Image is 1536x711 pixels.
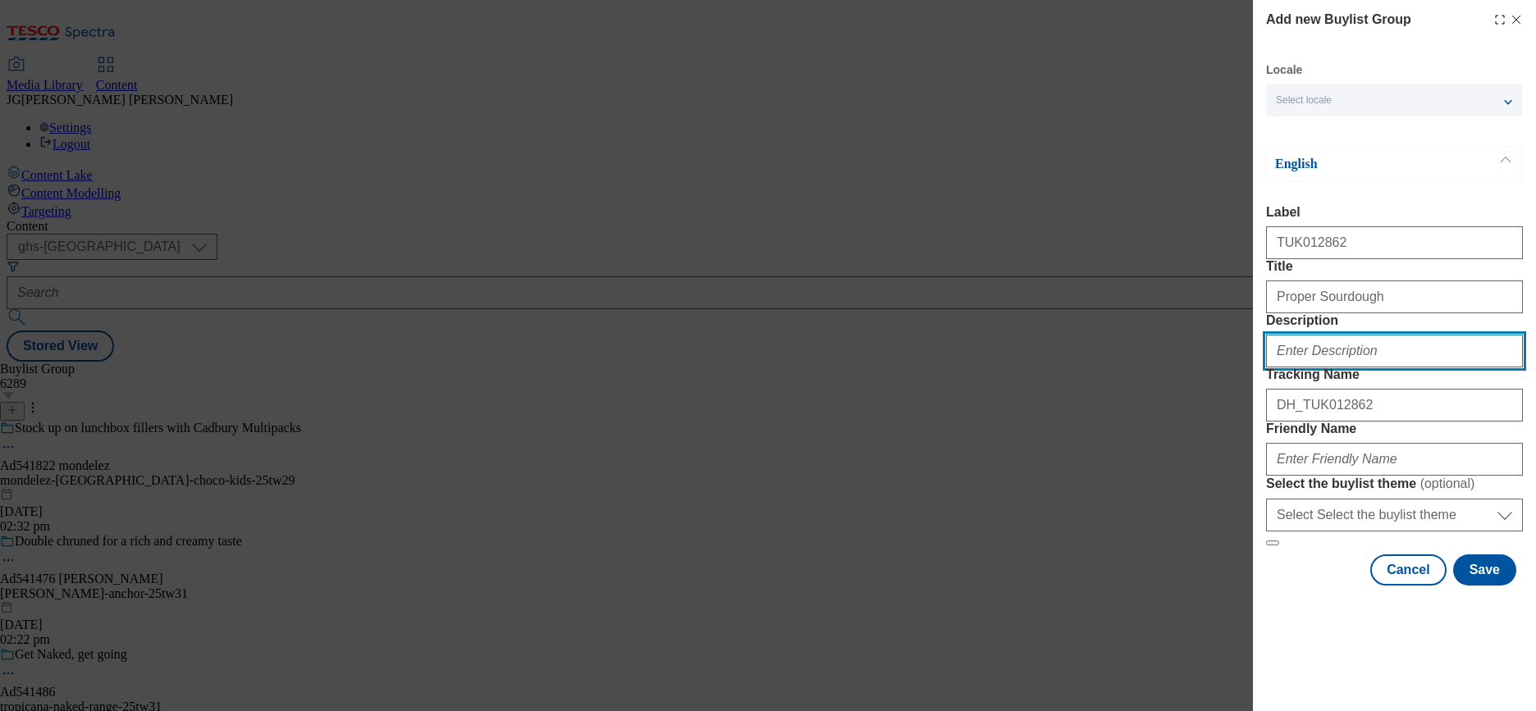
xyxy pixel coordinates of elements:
[1266,280,1523,313] input: Enter Title
[1275,156,1447,172] p: English
[1453,554,1516,586] button: Save
[1266,476,1523,492] label: Select the buylist theme
[1266,422,1523,436] label: Friendly Name
[1266,389,1523,422] input: Enter Tracking Name
[1420,476,1475,490] span: ( optional )
[1266,335,1523,367] input: Enter Description
[1266,10,1411,30] h4: Add new Buylist Group
[1266,443,1523,476] input: Enter Friendly Name
[1266,66,1302,75] label: Locale
[1266,10,1523,586] div: Modal
[1266,313,1523,328] label: Description
[1266,205,1523,220] label: Label
[1266,226,1523,259] input: Enter Label
[1276,94,1332,107] span: Select locale
[1266,367,1523,382] label: Tracking Name
[1370,554,1446,586] button: Cancel
[1266,84,1522,116] button: Select locale
[1266,259,1523,274] label: Title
